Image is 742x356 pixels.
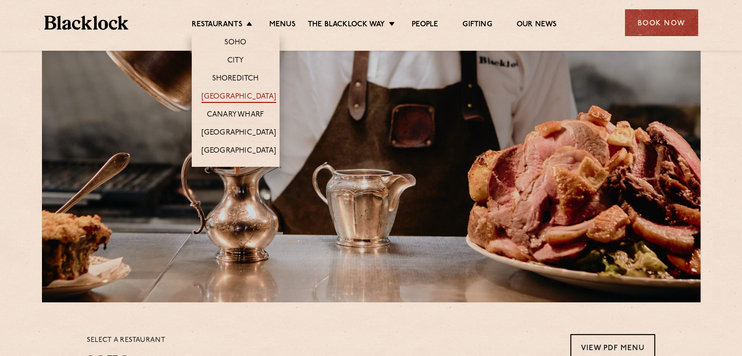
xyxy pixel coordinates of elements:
a: Soho [224,38,247,49]
a: Canary Wharf [207,110,264,121]
p: Select a restaurant [87,334,165,347]
a: Restaurants [192,20,242,31]
img: BL_Textured_Logo-footer-cropped.svg [44,16,129,30]
a: Menus [269,20,296,31]
a: [GEOGRAPHIC_DATA] [201,146,276,157]
a: [GEOGRAPHIC_DATA] [201,128,276,139]
a: [GEOGRAPHIC_DATA] [201,92,276,103]
div: Book Now [625,9,698,36]
a: The Blacklock Way [308,20,385,31]
a: Gifting [462,20,492,31]
a: Our News [517,20,557,31]
a: Shoreditch [212,74,259,85]
a: City [227,56,244,67]
a: People [412,20,438,31]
